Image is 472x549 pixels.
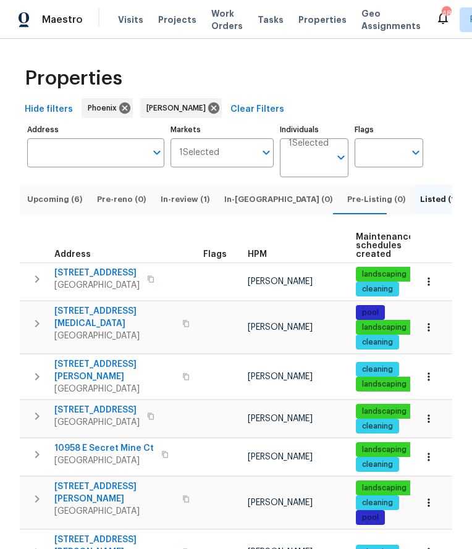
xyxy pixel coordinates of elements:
[420,193,463,206] span: Listed (19)
[54,267,140,279] span: [STREET_ADDRESS]
[54,330,175,342] span: [GEOGRAPHIC_DATA]
[171,126,274,133] label: Markets
[357,483,411,493] span: landscaping
[179,148,219,158] span: 1 Selected
[248,498,313,507] span: [PERSON_NAME]
[248,453,313,461] span: [PERSON_NAME]
[248,372,313,381] span: [PERSON_NAME]
[357,498,398,508] span: cleaning
[357,459,398,470] span: cleaning
[230,102,284,117] span: Clear Filters
[357,406,411,417] span: landscaping
[97,193,146,206] span: Pre-reno (0)
[82,98,133,118] div: Phoenix
[356,233,414,259] span: Maintenance schedules created
[42,14,83,26] span: Maestro
[407,144,424,161] button: Open
[442,7,450,20] div: 48
[258,15,284,24] span: Tasks
[280,126,348,133] label: Individuals
[357,364,398,375] span: cleaning
[118,14,143,26] span: Visits
[258,144,275,161] button: Open
[54,358,175,383] span: [STREET_ADDRESS][PERSON_NAME]
[357,337,398,348] span: cleaning
[248,250,267,259] span: HPM
[148,144,166,161] button: Open
[20,98,78,121] button: Hide filters
[248,414,313,423] span: [PERSON_NAME]
[27,193,82,206] span: Upcoming (6)
[54,480,175,505] span: [STREET_ADDRESS][PERSON_NAME]
[25,102,73,117] span: Hide filters
[248,323,313,332] span: [PERSON_NAME]
[211,7,243,32] span: Work Orders
[203,250,227,259] span: Flags
[355,126,423,133] label: Flags
[357,379,411,390] span: landscaping
[361,7,421,32] span: Geo Assignments
[225,98,289,121] button: Clear Filters
[224,193,332,206] span: In-[GEOGRAPHIC_DATA] (0)
[54,404,140,416] span: [STREET_ADDRESS]
[357,269,411,280] span: landscaping
[54,455,154,467] span: [GEOGRAPHIC_DATA]
[289,138,329,149] span: 1 Selected
[357,445,411,455] span: landscaping
[54,250,91,259] span: Address
[88,102,122,114] span: Phoenix
[54,416,140,429] span: [GEOGRAPHIC_DATA]
[54,383,175,395] span: [GEOGRAPHIC_DATA]
[248,277,313,286] span: [PERSON_NAME]
[161,193,209,206] span: In-review (1)
[298,14,347,26] span: Properties
[357,421,398,432] span: cleaning
[357,308,384,318] span: pool
[54,305,175,330] span: [STREET_ADDRESS][MEDICAL_DATA]
[347,193,405,206] span: Pre-Listing (0)
[357,322,411,333] span: landscaping
[158,14,196,26] span: Projects
[54,442,154,455] span: 10958 E Secret Mine Ct
[146,102,211,114] span: [PERSON_NAME]
[357,284,398,295] span: cleaning
[54,279,140,291] span: [GEOGRAPHIC_DATA]
[357,513,384,523] span: pool
[140,98,222,118] div: [PERSON_NAME]
[54,505,175,518] span: [GEOGRAPHIC_DATA]
[27,126,164,133] label: Address
[25,72,122,85] span: Properties
[332,149,350,166] button: Open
